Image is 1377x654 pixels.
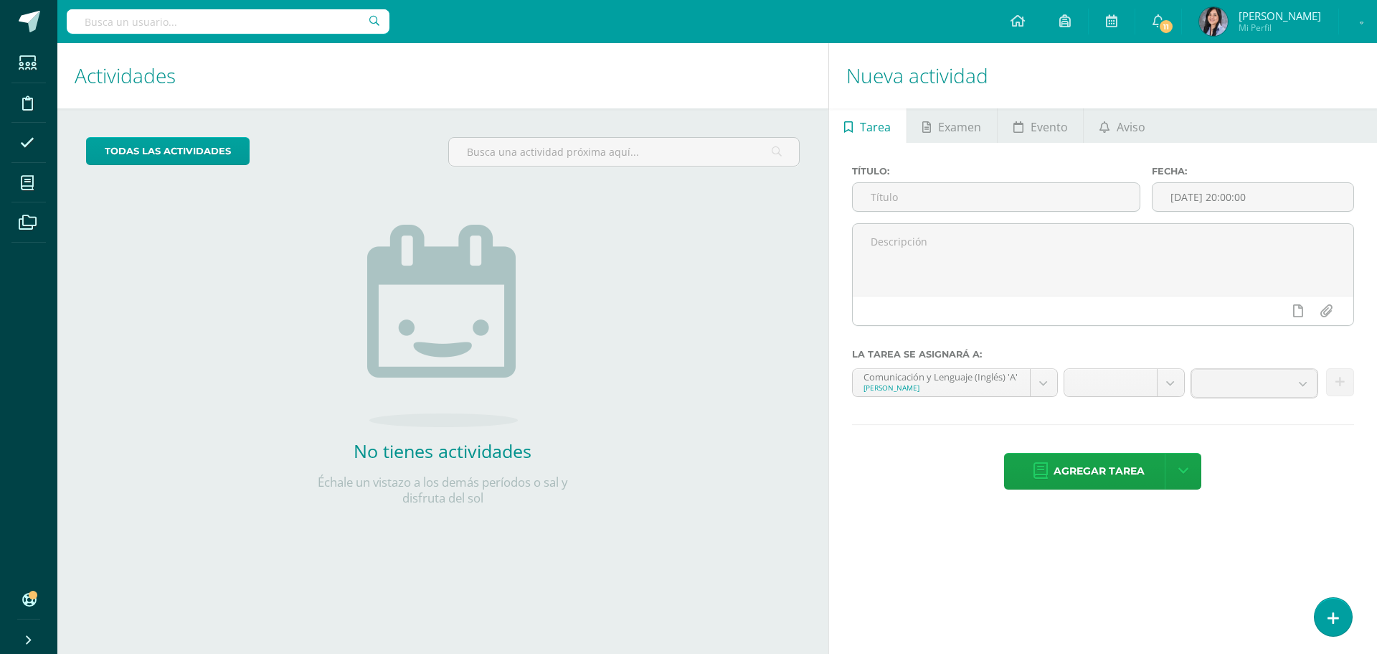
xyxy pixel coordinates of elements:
[1084,108,1160,143] a: Aviso
[853,183,1140,211] input: Título
[1031,110,1068,144] span: Evento
[852,166,1140,177] label: Título:
[1239,9,1321,23] span: [PERSON_NAME]
[367,225,518,427] img: no_activities.png
[938,110,981,144] span: Examen
[1117,110,1145,144] span: Aviso
[1158,19,1174,34] span: 11
[863,369,1019,383] div: Comunicación y Lenguaje (Inglés) 'A'
[67,9,389,34] input: Busca un usuario...
[1152,166,1354,177] label: Fecha:
[860,110,891,144] span: Tarea
[853,369,1057,396] a: Comunicación y Lenguaje (Inglés) 'A'[PERSON_NAME]
[1153,183,1353,211] input: Fecha de entrega
[846,43,1360,108] h1: Nueva actividad
[829,108,907,143] a: Tarea
[998,108,1083,143] a: Evento
[852,349,1354,360] label: La tarea se asignará a:
[1054,454,1145,489] span: Agregar tarea
[1239,22,1321,34] span: Mi Perfil
[299,475,586,506] p: Échale un vistazo a los demás períodos o sal y disfruta del sol
[863,383,1019,393] div: [PERSON_NAME]
[299,439,586,463] h2: No tienes actividades
[75,43,811,108] h1: Actividades
[907,108,997,143] a: Examen
[449,138,798,166] input: Busca una actividad próxima aquí...
[86,137,250,165] a: todas las Actividades
[1199,7,1228,36] img: 055d0232309eceac77de527047121526.png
